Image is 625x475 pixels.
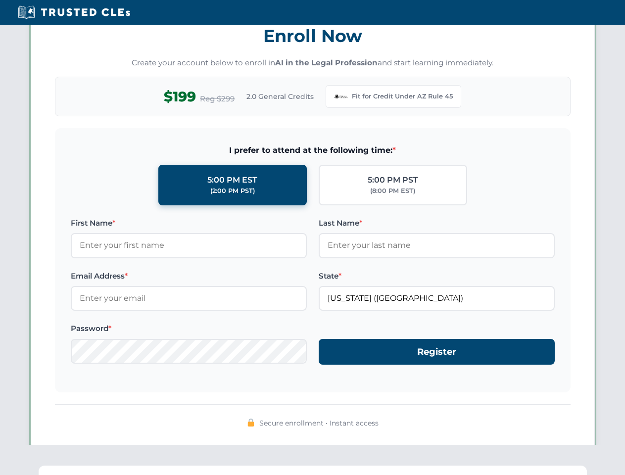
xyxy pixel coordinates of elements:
[319,233,555,258] input: Enter your last name
[352,92,453,101] span: Fit for Credit Under AZ Rule 45
[200,93,235,105] span: Reg $299
[319,217,555,229] label: Last Name
[71,217,307,229] label: First Name
[71,144,555,157] span: I prefer to attend at the following time:
[368,174,418,187] div: 5:00 PM PST
[319,270,555,282] label: State
[370,186,415,196] div: (8:00 PM EST)
[55,20,571,51] h3: Enroll Now
[275,58,378,67] strong: AI in the Legal Profession
[247,419,255,427] img: 🔒
[246,91,314,102] span: 2.0 General Credits
[71,323,307,334] label: Password
[55,57,571,69] p: Create your account below to enroll in and start learning immediately.
[71,286,307,311] input: Enter your email
[164,86,196,108] span: $199
[207,174,257,187] div: 5:00 PM EST
[319,286,555,311] input: Arizona (AZ)
[319,339,555,365] button: Register
[71,233,307,258] input: Enter your first name
[71,270,307,282] label: Email Address
[334,90,348,103] img: Arizona Bar
[259,418,379,428] span: Secure enrollment • Instant access
[210,186,255,196] div: (2:00 PM PST)
[15,5,133,20] img: Trusted CLEs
